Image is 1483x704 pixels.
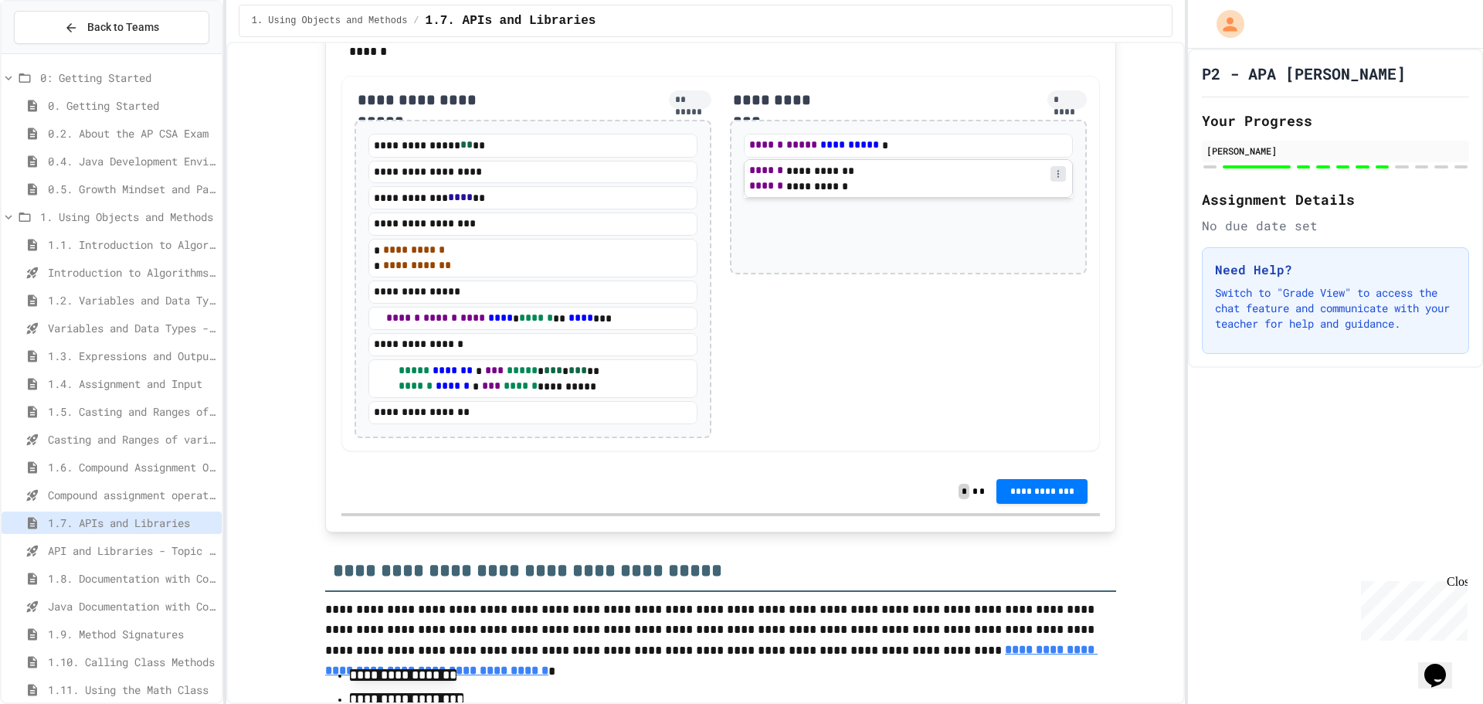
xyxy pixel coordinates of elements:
[14,11,209,44] button: Back to Teams
[1355,575,1468,641] iframe: chat widget
[252,15,408,27] span: 1. Using Objects and Methods
[1202,110,1469,131] h2: Your Progress
[1202,189,1469,210] h2: Assignment Details
[48,125,215,141] span: 0.2. About the AP CSA Exam
[1418,642,1468,689] iframe: chat widget
[1202,216,1469,235] div: No due date set
[87,19,159,36] span: Back to Teams
[413,15,419,27] span: /
[48,264,215,281] span: Introduction to Algorithms, Programming, and Compilers
[48,598,215,614] span: Java Documentation with Comments - Topic 1.8
[48,682,215,698] span: 1.11. Using the Math Class
[40,209,215,225] span: 1. Using Objects and Methods
[1215,285,1456,332] p: Switch to "Grade View" to access the chat feature and communicate with your teacher for help and ...
[6,6,107,98] div: Chat with us now!Close
[48,376,215,392] span: 1.4. Assignment and Input
[48,542,215,559] span: API and Libraries - Topic 1.7
[48,570,215,587] span: 1.8. Documentation with Comments and Preconditions
[1206,144,1464,158] div: [PERSON_NAME]
[48,515,215,531] span: 1.7. APIs and Libraries
[1202,63,1406,84] h1: P2 - APA [PERSON_NAME]
[40,70,215,86] span: 0: Getting Started
[48,97,215,114] span: 0. Getting Started
[48,403,215,420] span: 1.5. Casting and Ranges of Values
[48,181,215,197] span: 0.5. Growth Mindset and Pair Programming
[48,654,215,670] span: 1.10. Calling Class Methods
[48,236,215,253] span: 1.1. Introduction to Algorithms, Programming, and Compilers
[48,320,215,336] span: Variables and Data Types - Quiz
[1215,260,1456,279] h3: Need Help?
[48,292,215,308] span: 1.2. Variables and Data Types
[426,12,596,30] span: 1.7. APIs and Libraries
[48,431,215,447] span: Casting and Ranges of variables - Quiz
[48,626,215,642] span: 1.9. Method Signatures
[48,487,215,503] span: Compound assignment operators - Quiz
[48,459,215,475] span: 1.6. Compound Assignment Operators
[1200,6,1248,42] div: My Account
[48,153,215,169] span: 0.4. Java Development Environments
[48,348,215,364] span: 1.3. Expressions and Output [New]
